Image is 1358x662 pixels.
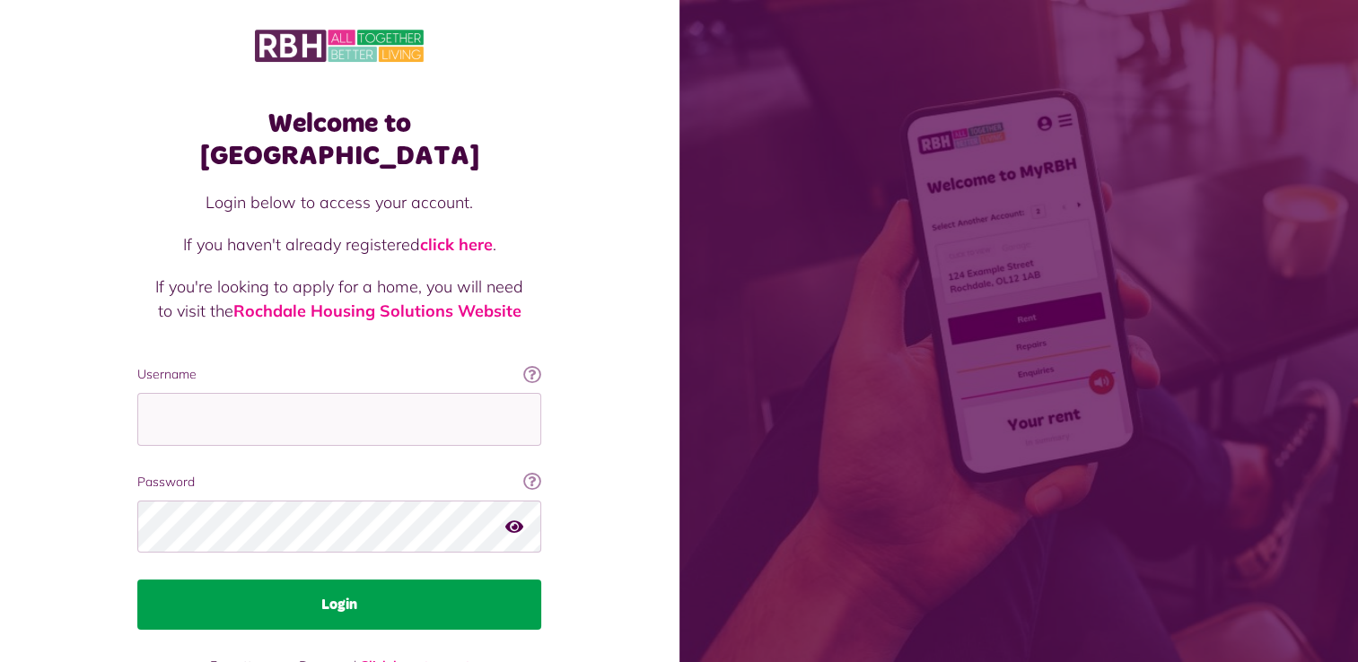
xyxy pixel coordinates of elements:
img: MyRBH [255,27,424,65]
a: click here [420,234,493,255]
button: Login [137,579,541,630]
p: If you're looking to apply for a home, you will need to visit the [155,274,523,323]
a: Rochdale Housing Solutions Website [233,301,521,321]
p: Login below to access your account. [155,190,523,214]
label: Username [137,365,541,384]
p: If you haven't already registered . [155,232,523,257]
h1: Welcome to [GEOGRAPHIC_DATA] [137,108,541,172]
label: Password [137,473,541,492]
